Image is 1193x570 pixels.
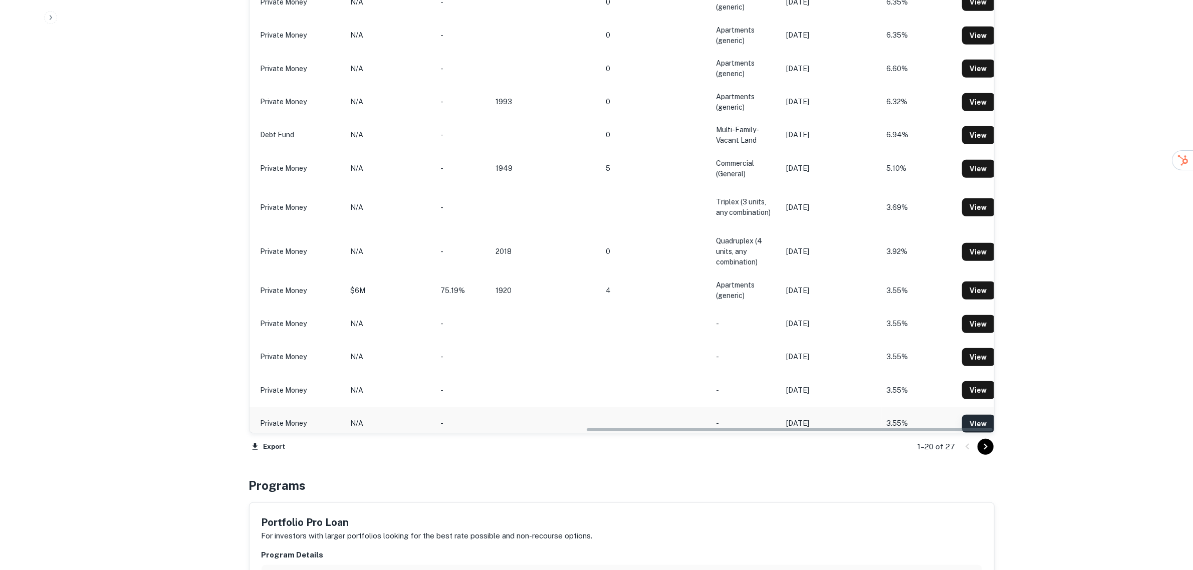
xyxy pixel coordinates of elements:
h5: Portfolio Pro Loan [262,515,593,530]
h6: Program Details [262,549,982,561]
p: 1–20 of 27 [918,441,956,453]
button: Go to next page [978,439,994,455]
h4: Programs [249,476,306,494]
iframe: Chat Widget [1143,490,1193,538]
button: Export [249,439,288,454]
p: For investors with larger portfolios looking for the best rate possible and non-recourse options. [262,530,593,542]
